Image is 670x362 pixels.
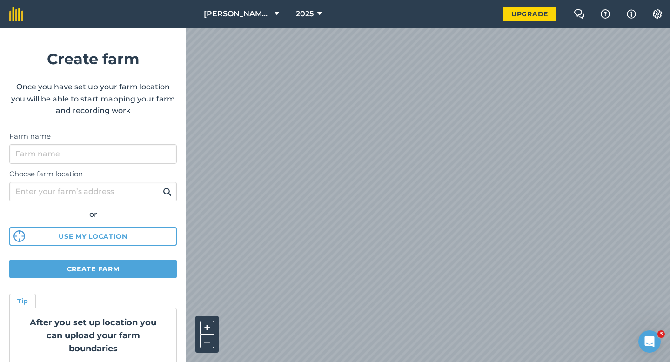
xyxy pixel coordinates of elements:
input: Enter your farm’s address [9,182,177,201]
div: or [9,208,177,221]
img: fieldmargin Logo [9,7,23,21]
a: Upgrade [503,7,556,21]
img: svg%3e [13,230,25,242]
button: – [200,335,214,348]
span: 3 [657,330,665,338]
p: Once you have set up your farm location you will be able to start mapping your farm and recording... [9,81,177,117]
label: Choose farm location [9,168,177,180]
span: [PERSON_NAME] Farming [204,8,271,20]
img: A cog icon [652,9,663,19]
iframe: Intercom live chat [638,330,661,353]
h4: Tip [17,296,28,306]
button: Use my location [9,227,177,246]
label: Farm name [9,131,177,142]
span: 2025 [296,8,314,20]
img: A question mark icon [600,9,611,19]
button: + [200,321,214,335]
strong: After you set up location you can upload your farm boundaries [30,317,156,354]
h1: Create farm [9,47,177,71]
button: Create farm [9,260,177,278]
img: Two speech bubbles overlapping with the left bubble in the forefront [574,9,585,19]
img: svg+xml;base64,PHN2ZyB4bWxucz0iaHR0cDovL3d3dy53My5vcmcvMjAwMC9zdmciIHdpZHRoPSIxOSIgaGVpZ2h0PSIyNC... [163,186,172,197]
input: Farm name [9,144,177,164]
img: svg+xml;base64,PHN2ZyB4bWxucz0iaHR0cDovL3d3dy53My5vcmcvMjAwMC9zdmciIHdpZHRoPSIxNyIgaGVpZ2h0PSIxNy... [627,8,636,20]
